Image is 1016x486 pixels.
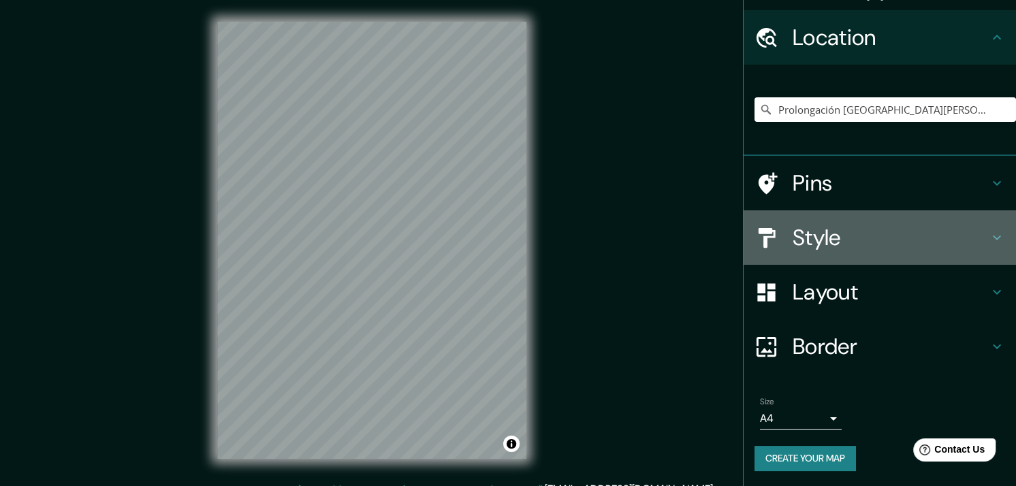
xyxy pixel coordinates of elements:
[755,97,1016,122] input: Pick your city or area
[793,169,989,197] h4: Pins
[895,433,1001,471] iframe: Help widget launcher
[793,333,989,360] h4: Border
[755,446,856,471] button: Create your map
[503,436,520,452] button: Toggle attribution
[217,22,526,459] canvas: Map
[793,224,989,251] h4: Style
[793,24,989,51] h4: Location
[793,278,989,306] h4: Layout
[760,396,774,408] label: Size
[744,10,1016,65] div: Location
[744,319,1016,374] div: Border
[760,408,842,430] div: A4
[744,210,1016,265] div: Style
[744,156,1016,210] div: Pins
[744,265,1016,319] div: Layout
